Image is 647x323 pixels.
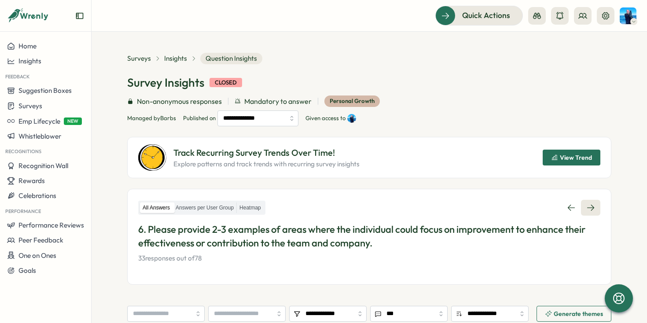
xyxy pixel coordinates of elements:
img: Henry Innis [347,114,356,123]
span: Non-anonymous responses [137,96,222,107]
p: 33 responses out of 78 [138,253,600,263]
label: All Answers [140,202,173,213]
span: Surveys [18,102,42,110]
p: 6. Please provide 2-3 examples of areas where the individual could focus on improvement to enhanc... [138,223,600,250]
span: One on Ones [18,251,56,260]
span: Peer Feedback [18,236,63,244]
p: Track Recurring Survey Trends Over Time! [173,146,360,160]
button: View Trend [543,150,600,165]
p: Given access to [305,114,346,122]
div: Personal Growth [324,95,380,107]
p: Explore patterns and track trends with recurring survey insights [173,159,360,169]
button: Quick Actions [435,6,523,25]
span: View Trend [560,154,592,161]
span: Performance Reviews [18,221,84,229]
label: Heatmap [237,202,264,213]
a: Insights [164,54,187,63]
span: Barbs [160,114,176,121]
span: Published on [183,110,298,126]
span: Celebrations [18,191,56,200]
button: Generate themes [537,306,611,322]
span: NEW [64,117,82,125]
span: Insights [18,57,41,65]
span: Generate themes [554,311,603,317]
span: Suggestion Boxes [18,86,72,95]
span: Home [18,42,37,50]
button: Expand sidebar [75,11,84,20]
span: Quick Actions [462,10,510,21]
label: Answers per User Group [173,202,236,213]
span: Question Insights [200,53,262,64]
span: Emp Lifecycle [18,117,60,125]
div: closed [210,78,242,88]
a: Surveys [127,54,151,63]
span: Recognition Wall [18,161,68,170]
span: Rewards [18,176,45,185]
p: Managed by [127,114,176,122]
h1: Survey Insights [127,75,204,90]
img: Henry Innis [620,7,636,24]
span: Mandatory to answer [244,96,312,107]
span: Goals [18,266,36,275]
span: Whistleblower [18,132,61,140]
